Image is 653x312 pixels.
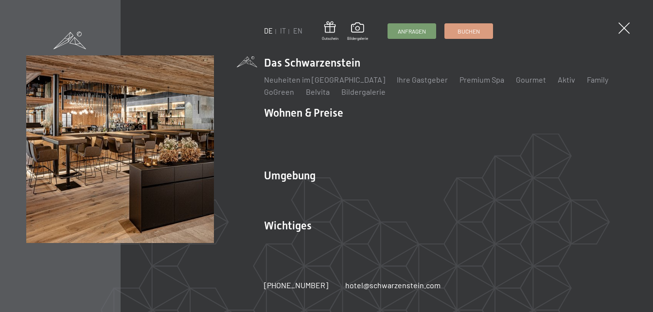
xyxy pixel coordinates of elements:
a: Bildergalerie [347,22,368,41]
span: Anfragen [398,27,426,35]
a: Ihre Gastgeber [397,75,448,84]
a: DE [264,27,273,35]
a: EN [293,27,302,35]
span: Buchen [458,27,480,35]
a: Premium Spa [459,75,504,84]
span: Gutschein [322,36,338,41]
a: Gourmet [516,75,546,84]
a: Neuheiten im [GEOGRAPHIC_DATA] [264,75,385,84]
span: Bildergalerie [347,36,368,41]
a: Buchen [445,24,493,38]
a: Gutschein [322,21,338,41]
a: Aktiv [558,75,575,84]
a: [PHONE_NUMBER] [264,280,328,291]
a: hotel@schwarzenstein.com [345,280,441,291]
a: IT [280,27,286,35]
a: Belvita [306,87,330,96]
a: Family [587,75,608,84]
a: Bildergalerie [341,87,386,96]
span: [PHONE_NUMBER] [264,280,328,290]
a: Anfragen [388,24,436,38]
a: GoGreen [264,87,294,96]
